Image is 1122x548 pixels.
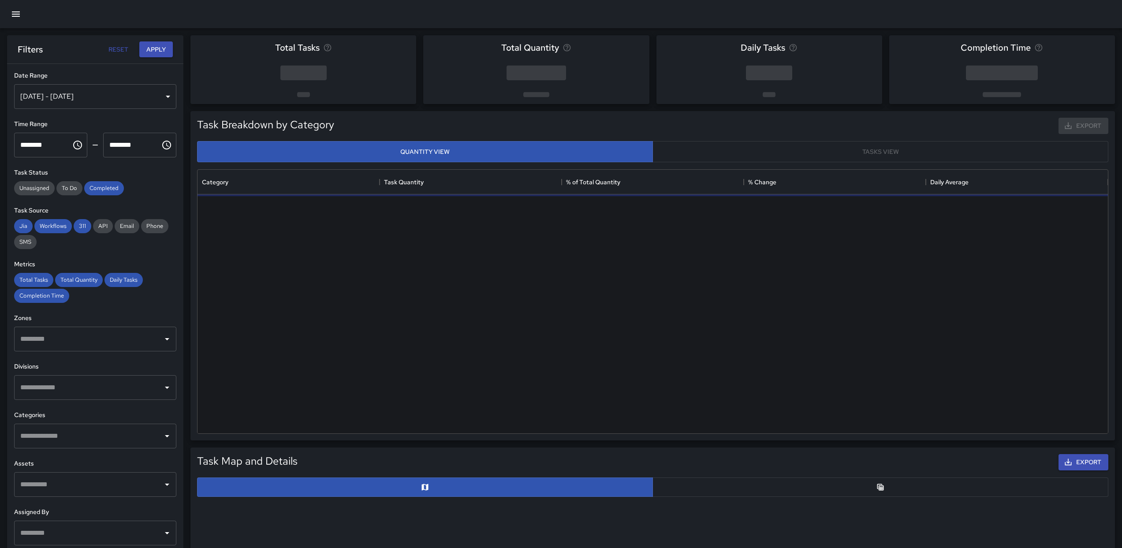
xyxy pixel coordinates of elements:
div: SMS [14,235,37,249]
div: 311 [74,219,91,233]
svg: Map [421,483,429,492]
button: Choose time, selected time is 12:00 AM [69,136,86,154]
div: Category [198,170,380,194]
h6: Zones [14,313,176,323]
div: Workflows [34,219,72,233]
span: Completion Time [14,292,69,299]
div: Unassigned [14,181,55,195]
h6: Divisions [14,362,176,372]
span: Daily Tasks [104,276,143,283]
button: Map [197,477,653,497]
button: Open [161,333,173,345]
div: Email [115,219,139,233]
div: Daily Tasks [104,273,143,287]
span: 311 [74,222,91,230]
div: Completion Time [14,289,69,303]
span: Total Tasks [275,41,320,55]
span: Completion Time [961,41,1031,55]
div: % Change [748,170,776,194]
button: Open [161,381,173,394]
div: Daily Average [930,170,969,194]
h6: Time Range [14,119,176,129]
h6: Task Status [14,168,176,178]
span: Unassigned [14,184,55,192]
span: SMS [14,238,37,246]
div: % Change [744,170,926,194]
svg: Total number of tasks in the selected period, compared to the previous period. [323,43,332,52]
div: [DATE] - [DATE] [14,84,176,109]
span: API [93,222,113,230]
button: Reset [104,41,132,58]
div: Phone [141,219,168,233]
button: Export [1059,454,1108,470]
span: Total Quantity [501,41,559,55]
span: To Do [56,184,82,192]
h6: Metrics [14,260,176,269]
h6: Assigned By [14,507,176,517]
button: Open [161,430,173,442]
h5: Task Breakdown by Category [197,118,334,132]
div: Daily Average [926,170,1108,194]
span: Daily Tasks [741,41,785,55]
div: % of Total Quantity [562,170,744,194]
h5: Task Map and Details [197,454,298,468]
svg: Total task quantity in the selected period, compared to the previous period. [563,43,571,52]
div: Category [202,170,228,194]
div: % of Total Quantity [566,170,620,194]
span: Total Tasks [14,276,53,283]
span: Completed [84,184,124,192]
div: Task Quantity [384,170,424,194]
svg: Average number of tasks per day in the selected period, compared to the previous period. [789,43,798,52]
h6: Date Range [14,71,176,81]
button: Table [652,477,1108,497]
h6: Task Source [14,206,176,216]
button: Choose time, selected time is 11:59 PM [158,136,175,154]
svg: Table [876,483,885,492]
button: Open [161,478,173,491]
div: API [93,219,113,233]
div: Total Tasks [14,273,53,287]
h6: Assets [14,459,176,469]
span: Total Quantity [55,276,103,283]
h6: Categories [14,410,176,420]
div: Jia [14,219,33,233]
div: Completed [84,181,124,195]
span: Jia [14,222,33,230]
svg: Average time taken to complete tasks in the selected period, compared to the previous period. [1034,43,1043,52]
div: To Do [56,181,82,195]
button: Apply [139,41,173,58]
div: Task Quantity [380,170,562,194]
span: Workflows [34,222,72,230]
button: Open [161,527,173,539]
span: Email [115,222,139,230]
span: Phone [141,222,168,230]
div: Total Quantity [55,273,103,287]
h6: Filters [18,42,43,56]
